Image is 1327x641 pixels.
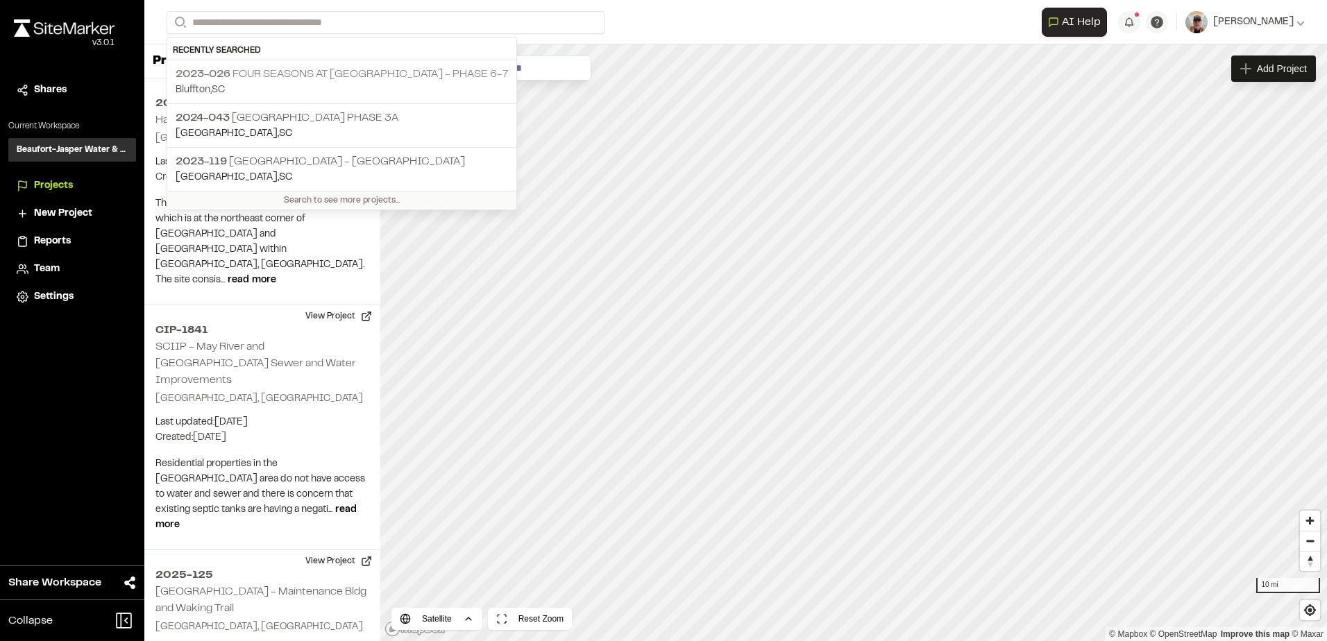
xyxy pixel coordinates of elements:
p: Last updated: [DATE] [155,415,369,430]
a: Mapbox [1109,629,1147,639]
span: Settings [34,289,74,305]
button: Satellite [391,608,482,630]
a: Projects [17,178,128,194]
a: New Project [17,206,128,221]
div: Oh geez...please don't... [14,37,115,49]
button: Zoom out [1300,531,1320,551]
span: Collapse [8,613,53,629]
div: Search to see more projects... [167,191,516,210]
p: Projects [153,52,205,71]
p: Four Seasons at [GEOGRAPHIC_DATA] - Phase 6-7 [176,66,508,83]
p: [GEOGRAPHIC_DATA] Phase 3A [176,110,508,126]
span: Shares [34,83,67,98]
img: rebrand.png [14,19,115,37]
span: Reports [34,234,71,249]
span: Share Workspace [8,574,101,591]
canvas: Map [380,44,1327,641]
button: Reset Zoom [488,608,572,630]
a: Reports [17,234,128,249]
a: OpenStreetMap [1150,629,1217,639]
span: Zoom out [1300,531,1320,551]
button: Zoom in [1300,511,1320,531]
span: Team [34,262,60,277]
p: [GEOGRAPHIC_DATA] , SC [176,170,508,185]
p: Created: [DATE] [155,430,369,445]
p: [GEOGRAPHIC_DATA], [GEOGRAPHIC_DATA] [155,391,369,407]
h2: CIP-1841 [155,322,369,339]
div: Open AI Assistant [1042,8,1113,37]
button: Open AI Assistant [1042,8,1107,37]
h2: Hardeeville [GEOGRAPHIC_DATA] [155,115,325,125]
p: [GEOGRAPHIC_DATA] - [GEOGRAPHIC_DATA] [176,153,508,170]
span: read more [228,276,276,284]
p: The property is located at [STREET_ADDRESS] which is at the northeast corner of [GEOGRAPHIC_DATA]... [155,196,369,288]
button: Find my location [1300,600,1320,620]
a: Settings [17,289,128,305]
p: Current Workspace [8,120,136,133]
span: 2023-119 [176,157,227,166]
p: Bluffton , SC [176,83,508,98]
button: View Project [297,305,380,327]
span: [PERSON_NAME] [1213,15,1294,30]
a: Map feedback [1221,629,1290,639]
h2: 2025-125 [155,567,369,583]
span: AI Help [1062,14,1101,31]
a: Maxar [1292,629,1324,639]
a: 2023-026 Four Seasons at [GEOGRAPHIC_DATA] - Phase 6-7Bluffton,SC [167,60,516,103]
h3: Beaufort-Jasper Water & Sewer Authority [17,144,128,156]
button: Reset bearing to north [1300,551,1320,571]
h2: [GEOGRAPHIC_DATA] - Maintenance Bldg and Waking Trail [155,587,366,613]
p: [GEOGRAPHIC_DATA], [GEOGRAPHIC_DATA] [155,131,369,146]
img: User [1185,11,1208,33]
button: View Project [297,550,380,572]
button: [PERSON_NAME] [1185,11,1305,33]
p: Last updated: [DATE] [155,155,369,170]
div: 10 mi [1256,578,1320,593]
p: Created: [DATE] [155,170,369,185]
span: 2024-043 [176,113,230,123]
p: [GEOGRAPHIC_DATA] , SC [176,126,508,142]
a: 2024-043 [GEOGRAPHIC_DATA] Phase 3A[GEOGRAPHIC_DATA],SC [167,103,516,147]
span: 2023-026 [176,69,230,79]
p: Residential properties in the [GEOGRAPHIC_DATA] area do not have access to water and sewer and th... [155,456,369,533]
h2: SCIIP - May River and [GEOGRAPHIC_DATA] Sewer and Water Improvements [155,342,356,385]
span: Add Project [1257,62,1307,76]
span: Projects [34,178,73,194]
a: 2023-119 [GEOGRAPHIC_DATA] - [GEOGRAPHIC_DATA][GEOGRAPHIC_DATA],SC [167,147,516,191]
button: Search [167,11,192,34]
div: Recently Searched [167,42,516,60]
a: Team [17,262,128,277]
span: New Project [34,206,92,221]
a: Shares [17,83,128,98]
h2: 2024-129 [155,95,369,112]
p: [GEOGRAPHIC_DATA], [GEOGRAPHIC_DATA] [155,619,369,635]
span: Reset bearing to north [1300,552,1320,571]
a: Mapbox logo [384,621,446,637]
